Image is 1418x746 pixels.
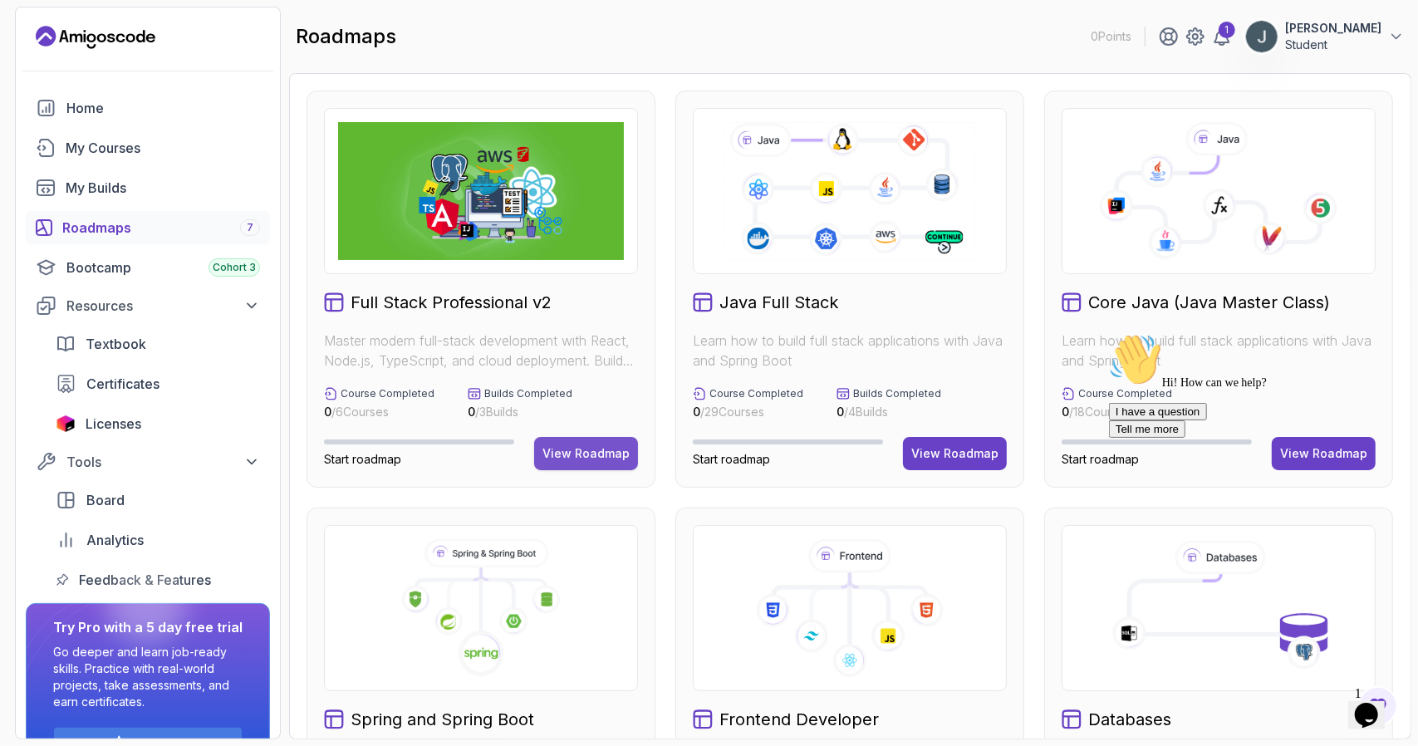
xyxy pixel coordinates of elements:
span: 0 [468,405,475,419]
span: Textbook [86,334,146,354]
a: feedback [46,563,270,596]
p: Learn how to build full stack applications with Java and Spring Boot [693,331,1007,371]
a: board [46,483,270,517]
a: builds [26,171,270,204]
a: roadmaps [26,211,270,244]
p: 0 Points [1091,28,1131,45]
div: View Roadmap [911,445,998,462]
a: licenses [46,407,270,440]
span: Start roadmap [1062,452,1139,466]
p: / 4 Builds [837,404,941,420]
h2: Spring and Spring Boot [351,708,534,731]
div: Bootcamp [66,258,260,277]
img: :wave: [7,7,60,60]
span: Hi! How can we help? [7,50,164,62]
span: Feedback & Features [79,570,211,590]
span: Certificates [86,374,159,394]
span: Start roadmap [693,452,770,466]
button: Resources [26,291,270,321]
span: Board [86,490,125,510]
div: My Courses [66,138,260,158]
div: Roadmaps [62,218,260,238]
a: analytics [46,523,270,557]
iframe: chat widget [1348,680,1401,729]
a: courses [26,131,270,164]
button: Tell me more [7,94,83,111]
p: Student [1285,37,1381,53]
p: Course Completed [341,387,434,400]
p: / 6 Courses [324,404,434,420]
span: 0 [837,405,844,419]
a: certificates [46,367,270,400]
h2: roadmaps [296,23,396,50]
iframe: chat widget [1102,326,1401,671]
span: Licenses [86,414,141,434]
span: Start roadmap [324,452,401,466]
span: 7 [247,221,253,234]
button: View Roadmap [903,437,1007,470]
h2: Full Stack Professional v2 [351,291,552,314]
p: / 3 Builds [468,404,572,420]
div: 👋Hi! How can we help?I have a questionTell me more [7,7,306,111]
p: Go deeper and learn job-ready skills. Practice with real-world projects, take assessments, and ea... [53,644,243,710]
h2: Core Java (Java Master Class) [1088,291,1330,314]
button: Tools [26,447,270,477]
div: Resources [66,296,260,316]
h2: Java Full Stack [719,291,838,314]
img: jetbrains icon [56,415,76,432]
div: Home [66,98,260,118]
span: 0 [1062,405,1069,419]
span: 0 [693,405,700,419]
button: View Roadmap [534,437,638,470]
div: 1 [1219,22,1235,38]
p: Course Completed [1078,387,1172,400]
a: textbook [46,327,270,361]
p: Master modern full-stack development with React, Node.js, TypeScript, and cloud deployment. Build... [324,331,638,371]
a: bootcamp [26,251,270,284]
a: Landing page [36,24,155,51]
a: home [26,91,270,125]
p: [PERSON_NAME] [1285,20,1381,37]
h2: Frontend Developer [719,708,879,731]
p: / 29 Courses [693,404,803,420]
p: Builds Completed [484,387,572,400]
div: My Builds [66,178,260,198]
button: user profile image[PERSON_NAME]Student [1245,20,1405,53]
p: / 18 Courses [1062,404,1172,420]
div: Tools [66,452,260,472]
span: Cohort 3 [213,261,256,274]
img: user profile image [1246,21,1278,52]
p: Learn how to build full stack applications with Java and Spring Boot [1062,331,1376,371]
button: I have a question [7,76,105,94]
img: Full Stack Professional v2 [338,122,624,260]
span: Analytics [86,530,144,550]
div: View Roadmap [542,445,630,462]
p: Builds Completed [853,387,941,400]
h2: Databases [1088,708,1171,731]
span: 0 [324,405,331,419]
a: 1 [1212,27,1232,47]
p: Course Completed [709,387,803,400]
